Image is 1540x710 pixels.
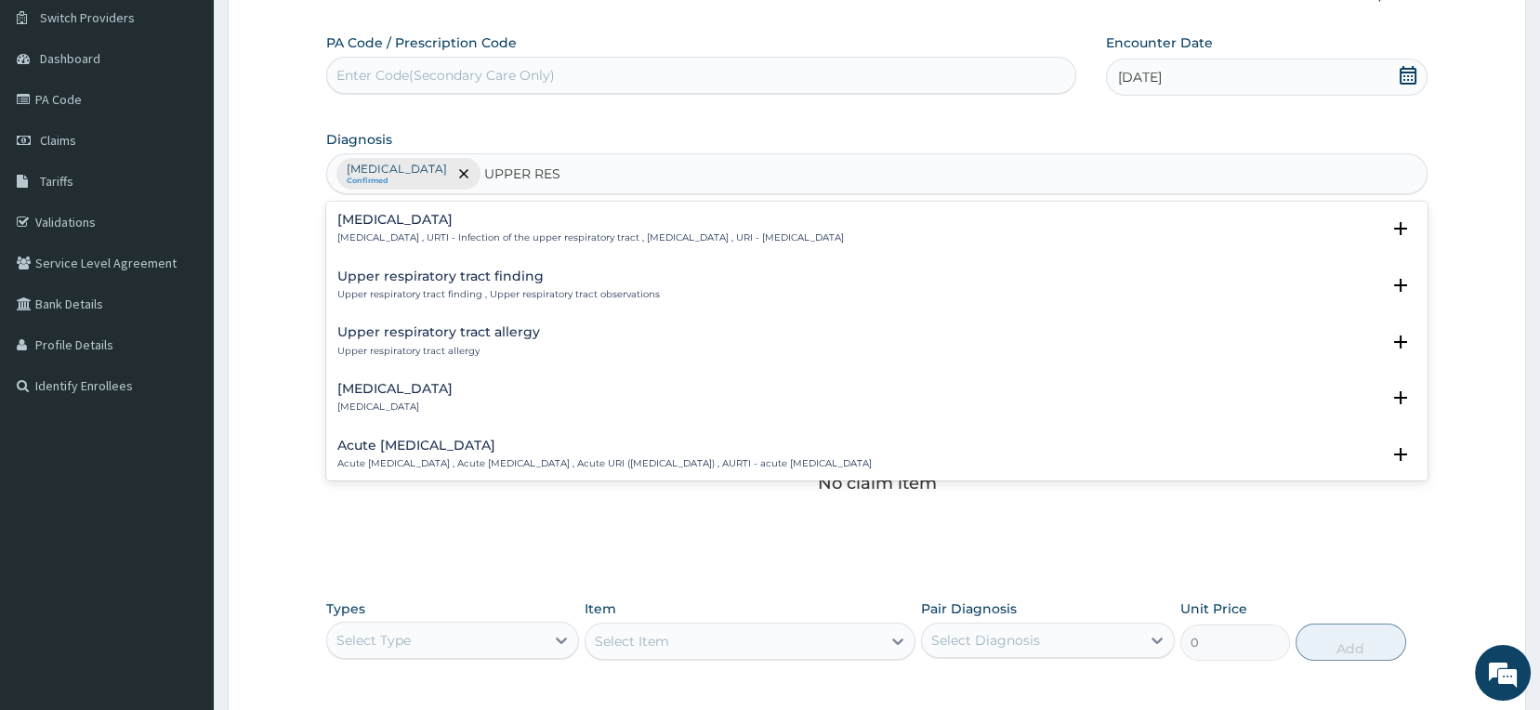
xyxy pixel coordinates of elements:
label: Pair Diagnosis [921,599,1017,618]
i: open select status [1389,387,1412,409]
span: Switch Providers [40,9,135,26]
div: Select Type [336,631,411,650]
div: Select Diagnosis [931,631,1040,650]
img: d_794563401_company_1708531726252_794563401 [34,93,75,139]
span: remove selection option [455,165,472,182]
i: open select status [1389,274,1412,296]
p: Acute [MEDICAL_DATA] , Acute [MEDICAL_DATA] , Acute URI ([MEDICAL_DATA]) , AURTI - acute [MEDICAL... [337,457,872,470]
i: open select status [1389,443,1412,466]
button: Add [1296,624,1406,661]
label: PA Code / Prescription Code [326,33,517,52]
div: Chat with us now [97,104,312,128]
label: Diagnosis [326,130,392,149]
span: [DATE] [1118,68,1162,86]
label: Item [585,599,616,618]
h4: Upper respiratory tract allergy [337,325,540,339]
p: [MEDICAL_DATA] , URTI - Infection of the upper respiratory tract , [MEDICAL_DATA] , URI - [MEDICA... [337,231,844,244]
h4: [MEDICAL_DATA] [337,382,453,396]
h4: Acute [MEDICAL_DATA] [337,439,872,453]
p: [MEDICAL_DATA] [347,162,447,177]
p: [MEDICAL_DATA] [337,401,453,414]
h4: Upper respiratory tract finding [337,270,660,283]
span: Claims [40,132,76,149]
i: open select status [1389,331,1412,353]
label: Types [326,601,365,617]
label: Unit Price [1180,599,1247,618]
p: Upper respiratory tract allergy [337,345,540,358]
span: Dashboard [40,50,100,67]
p: Upper respiratory tract finding , Upper respiratory tract observations [337,288,660,301]
i: open select status [1389,217,1412,240]
h4: [MEDICAL_DATA] [337,213,844,227]
div: Minimize live chat window [305,9,349,54]
span: Tariffs [40,173,73,190]
textarea: Type your message and hit 'Enter' [9,507,354,572]
span: We're online! [108,234,257,422]
label: Encounter Date [1106,33,1213,52]
div: Enter Code(Secondary Care Only) [336,66,555,85]
p: No claim item [818,474,937,493]
small: Confirmed [347,177,447,186]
